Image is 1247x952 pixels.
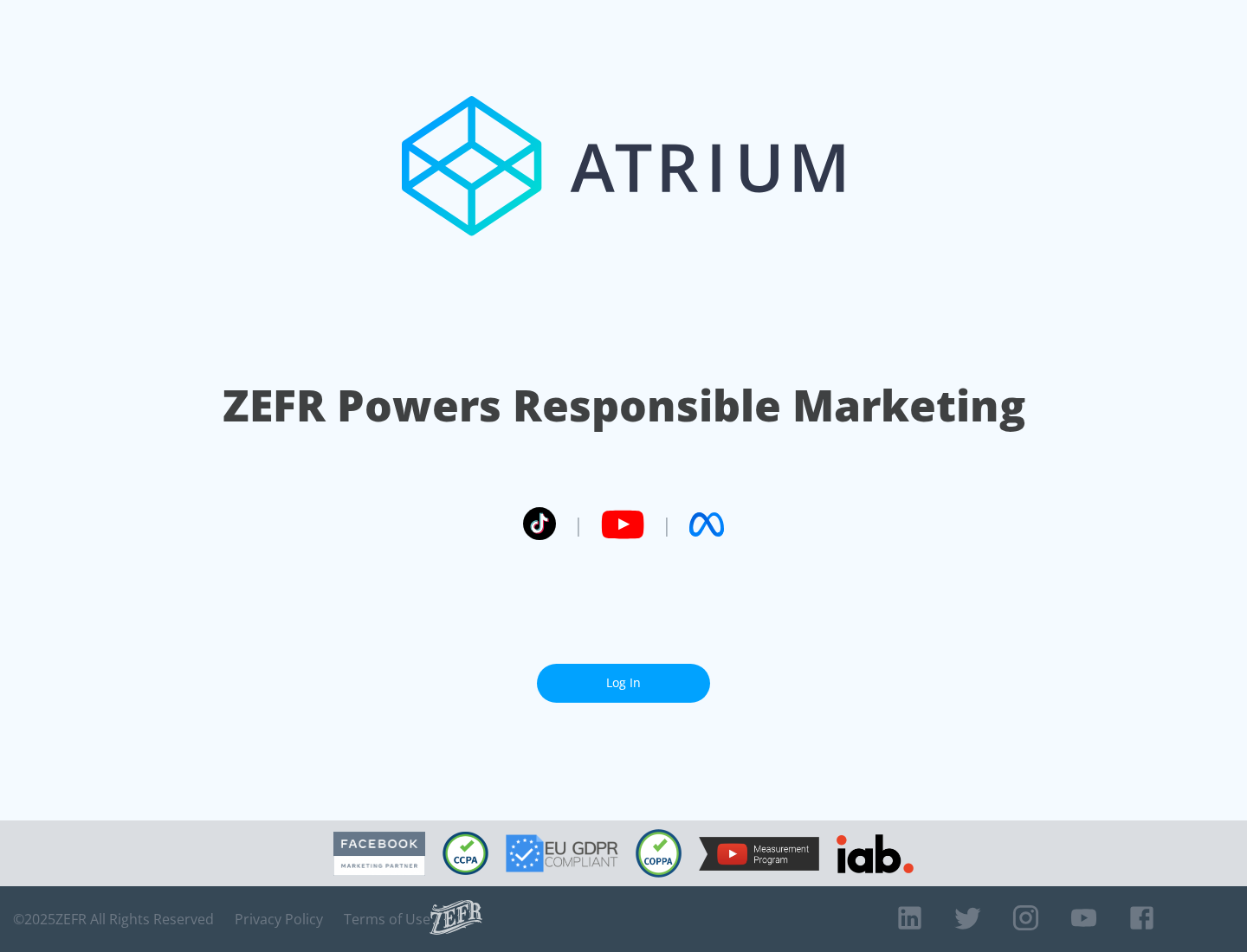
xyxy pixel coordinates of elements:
span: © 2025 ZEFR All Rights Reserved [13,910,214,928]
h1: ZEFR Powers Responsible Marketing [223,376,1025,435]
span: | [662,511,672,537]
img: GDPR Compliant [506,834,618,872]
img: Facebook Marketing Partner [333,832,425,876]
img: IAB [837,834,914,873]
img: YouTube Measurement Program [699,837,819,871]
img: COPPA Compliant [636,829,682,878]
a: Terms of Use [344,910,430,928]
a: Privacy Policy [235,910,323,928]
span: | [573,511,584,537]
a: Log In [537,664,710,703]
img: CCPA Compliant [443,832,488,875]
